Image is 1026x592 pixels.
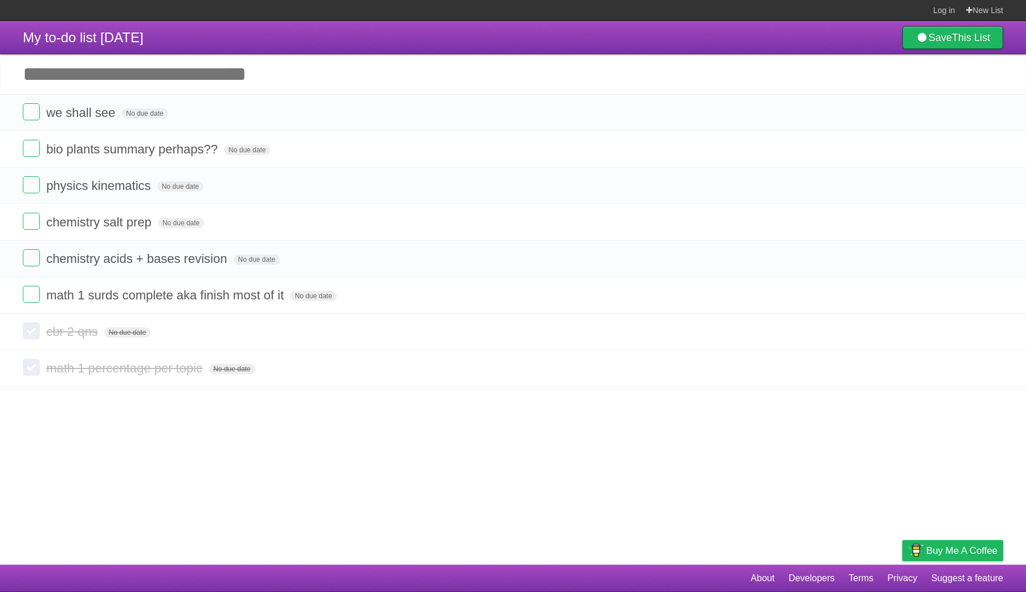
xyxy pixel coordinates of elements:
[46,106,118,120] span: we shall see
[23,359,40,376] label: Done
[209,364,255,374] span: No due date
[23,286,40,303] label: Done
[46,142,221,156] span: bio plants summary perhaps??
[224,145,270,155] span: No due date
[887,567,917,589] a: Privacy
[926,541,997,561] span: Buy me a coffee
[902,26,1003,49] a: SaveThis List
[158,218,204,228] span: No due date
[23,249,40,266] label: Done
[23,322,40,339] label: Done
[908,541,923,560] img: Buy me a coffee
[23,213,40,230] label: Done
[46,288,287,302] span: math 1 surds complete aka finish most of it
[23,30,144,45] span: My to-do list [DATE]
[46,325,101,339] span: cbr 2 qns
[234,254,280,265] span: No due date
[902,540,1003,561] a: Buy me a coffee
[46,361,205,375] span: math 1 percentage per topic
[157,181,203,192] span: No due date
[46,215,154,229] span: chemistry salt prep
[23,176,40,193] label: Done
[46,252,230,266] span: chemistry acids + bases revision
[23,140,40,157] label: Done
[788,567,834,589] a: Developers
[104,327,150,338] span: No due date
[23,103,40,120] label: Done
[849,567,874,589] a: Terms
[290,291,336,301] span: No due date
[931,567,1003,589] a: Suggest a feature
[952,32,990,43] b: This List
[751,567,775,589] a: About
[46,179,153,193] span: physics kinematics
[121,108,168,119] span: No due date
